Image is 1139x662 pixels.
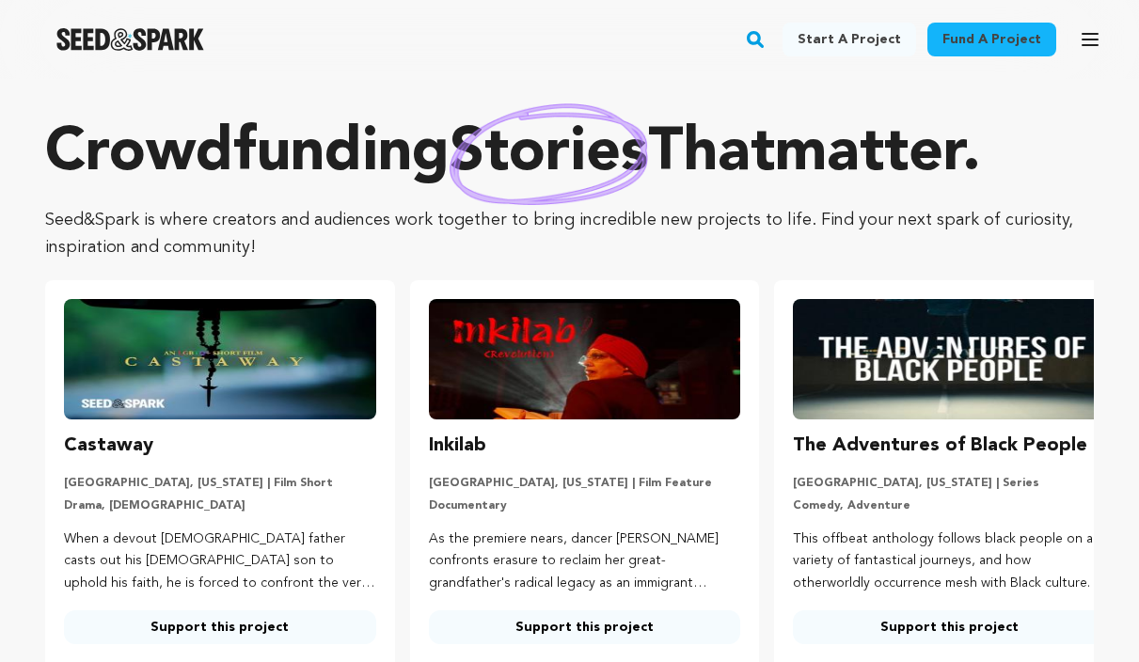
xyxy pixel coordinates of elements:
a: Start a project [783,23,916,56]
img: The Adventures of Black People image [793,299,1105,419]
span: matter [775,124,962,184]
a: Support this project [429,610,741,644]
p: This offbeat anthology follows black people on a variety of fantastical journeys, and how otherwo... [793,528,1105,595]
a: Fund a project [927,23,1056,56]
p: [GEOGRAPHIC_DATA], [US_STATE] | Film Feature [429,476,741,491]
a: Support this project [64,610,376,644]
p: Documentary [429,498,741,513]
p: Seed&Spark is where creators and audiences work together to bring incredible new projects to life... [45,207,1094,261]
img: Castaway image [64,299,376,419]
h3: Inkilab [429,431,486,461]
a: Support this project [793,610,1105,644]
p: [GEOGRAPHIC_DATA], [US_STATE] | Series [793,476,1105,491]
h3: Castaway [64,431,153,461]
a: Seed&Spark Homepage [56,28,204,51]
p: When a devout [DEMOGRAPHIC_DATA] father casts out his [DEMOGRAPHIC_DATA] son to uphold his faith,... [64,528,376,595]
p: Drama, [DEMOGRAPHIC_DATA] [64,498,376,513]
img: Seed&Spark Logo Dark Mode [56,28,204,51]
img: hand sketched image [450,103,648,206]
h3: The Adventures of Black People [793,431,1087,461]
p: Comedy, Adventure [793,498,1105,513]
p: As the premiere nears, dancer [PERSON_NAME] confronts erasure to reclaim her great-grandfather's ... [429,528,741,595]
p: Crowdfunding that . [45,117,1094,192]
p: [GEOGRAPHIC_DATA], [US_STATE] | Film Short [64,476,376,491]
img: Inkilab image [429,299,741,419]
